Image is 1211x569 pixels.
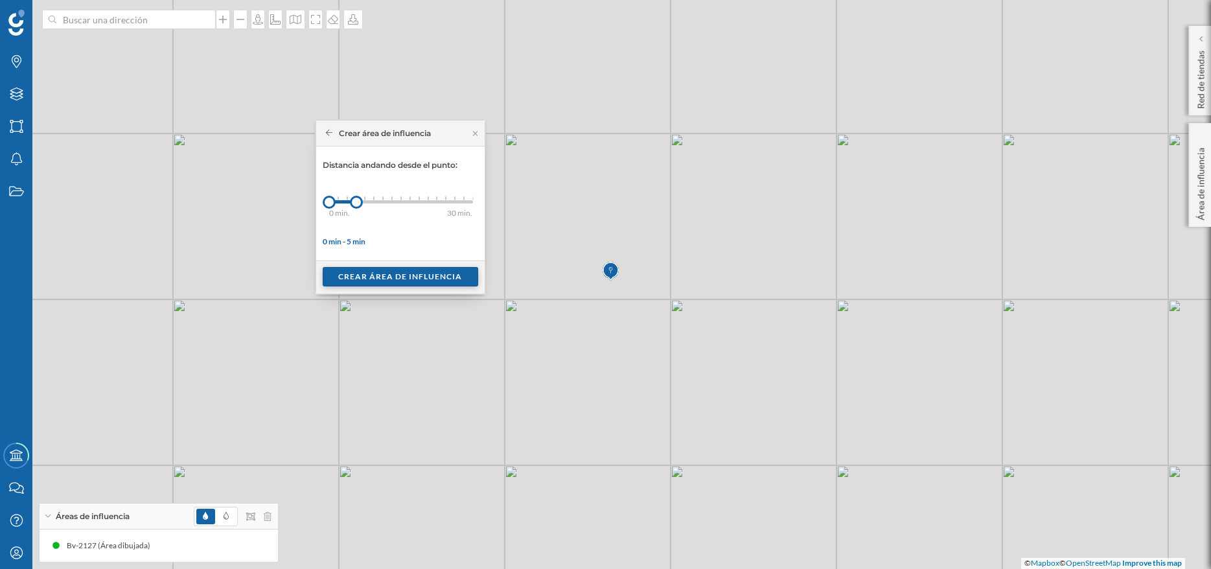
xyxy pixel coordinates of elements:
a: Improve this map [1122,558,1182,568]
span: Soporte [26,9,72,21]
div: 30 min. [447,207,499,220]
p: Distancia andando desde el punto: [323,159,478,171]
a: Mapbox [1031,558,1059,568]
img: Geoblink Logo [8,10,25,36]
p: Área de influencia [1194,143,1207,220]
div: 0 min. [329,207,362,220]
p: Red de tiendas [1194,45,1207,109]
span: Áreas de influencia [56,511,130,522]
img: Marker [603,259,619,284]
div: Bv-2127 (Área dibujada) [67,539,157,552]
div: 0 min - 5 min [323,236,478,248]
div: Crear área de influencia [326,128,432,139]
div: © © [1021,558,1185,569]
a: OpenStreetMap [1066,558,1121,568]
